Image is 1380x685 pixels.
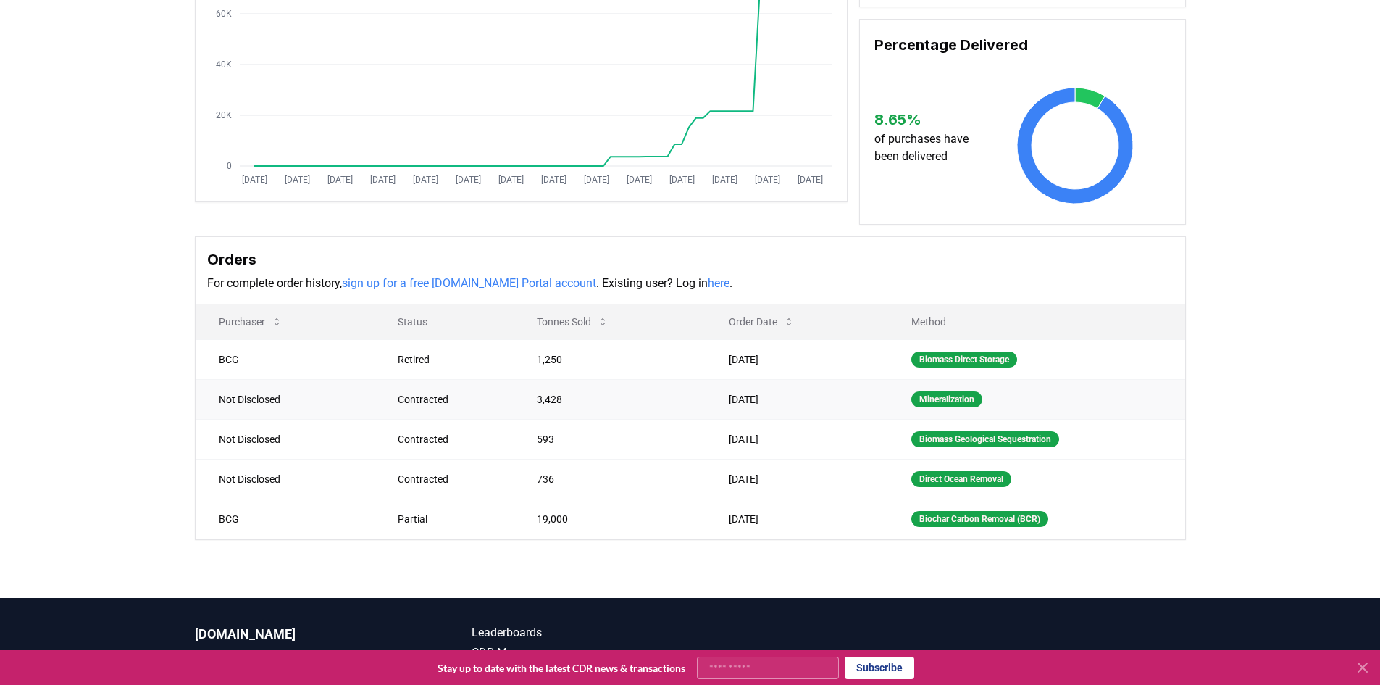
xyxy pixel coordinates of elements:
h3: 8.65 % [874,109,982,130]
tspan: [DATE] [455,175,480,185]
tspan: [DATE] [284,175,309,185]
p: Status [386,315,502,329]
tspan: [DATE] [540,175,566,185]
a: CDR Map [472,644,690,662]
td: 736 [514,459,706,499]
td: [DATE] [706,379,888,419]
tspan: 0 [227,161,232,171]
h3: Orders [207,249,1174,270]
tspan: [DATE] [797,175,822,185]
tspan: [DATE] [369,175,395,185]
tspan: [DATE] [626,175,651,185]
button: Order Date [717,307,806,336]
div: Direct Ocean Removal [911,471,1011,487]
td: 593 [514,419,706,459]
div: Mineralization [911,391,982,407]
div: Contracted [398,472,502,486]
td: Not Disclosed [196,419,375,459]
div: Contracted [398,392,502,407]
tspan: [DATE] [754,175,779,185]
td: BCG [196,499,375,539]
tspan: [DATE] [711,175,737,185]
td: [DATE] [706,499,888,539]
td: Not Disclosed [196,459,375,499]
td: [DATE] [706,459,888,499]
p: For complete order history, . Existing user? Log in . [207,275,1174,292]
div: Biomass Geological Sequestration [911,431,1059,447]
a: Leaderboards [472,624,690,642]
button: Tonnes Sold [525,307,620,336]
td: [DATE] [706,419,888,459]
div: Biomass Direct Storage [911,352,1017,368]
a: sign up for a free [DOMAIN_NAME] Portal account [342,276,596,290]
tspan: 40K [216,59,232,70]
tspan: [DATE] [241,175,267,185]
button: Purchaser [207,307,294,336]
tspan: [DATE] [498,175,523,185]
td: 1,250 [514,339,706,379]
a: here [708,276,729,290]
td: 19,000 [514,499,706,539]
div: Contracted [398,432,502,447]
tspan: [DATE] [669,175,694,185]
p: Method [900,315,1174,329]
tspan: 20K [216,110,232,120]
tspan: [DATE] [327,175,352,185]
p: [DOMAIN_NAME] [195,624,414,644]
div: Retired [398,352,502,367]
tspan: 60K [216,9,232,19]
p: of purchases have been delivered [874,130,982,165]
td: Not Disclosed [196,379,375,419]
div: Partial [398,512,502,526]
tspan: [DATE] [412,175,438,185]
td: BCG [196,339,375,379]
div: Biochar Carbon Removal (BCR) [911,511,1048,527]
tspan: [DATE] [583,175,609,185]
td: [DATE] [706,339,888,379]
h3: Percentage Delivered [874,34,1171,56]
td: 3,428 [514,379,706,419]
